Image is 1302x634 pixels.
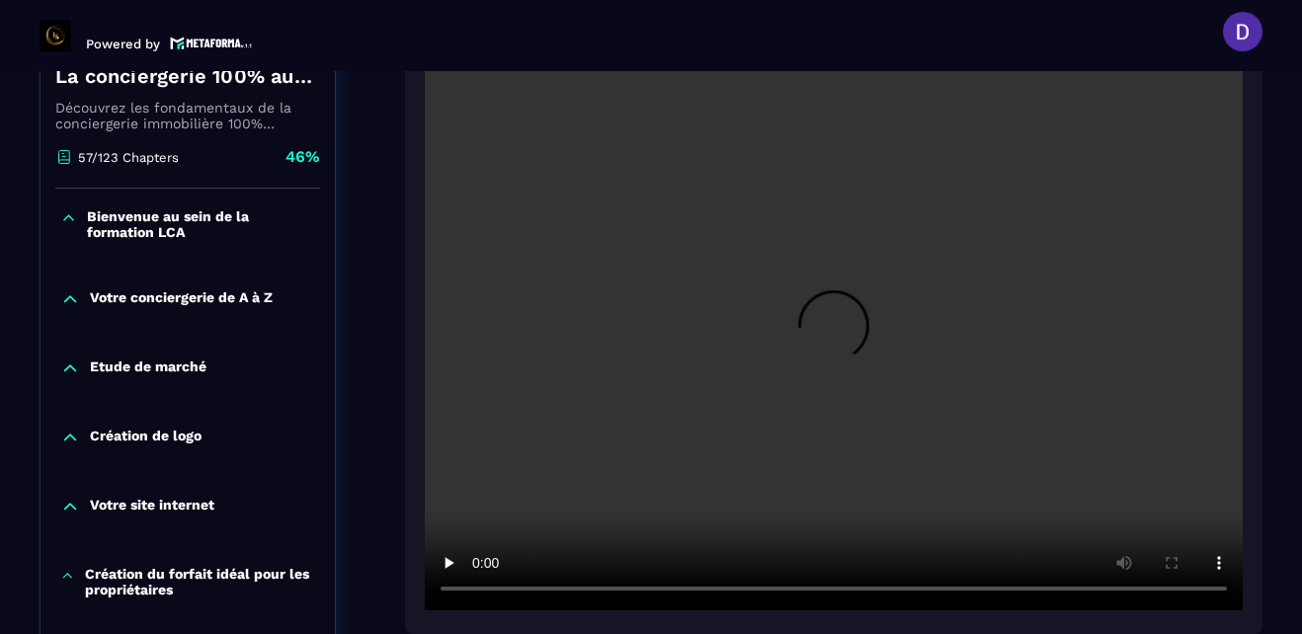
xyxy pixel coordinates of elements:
[90,289,273,309] p: Votre conciergerie de A à Z
[170,35,253,51] img: logo
[40,20,71,51] img: logo-branding
[86,37,160,51] p: Powered by
[55,100,320,131] p: Découvrez les fondamentaux de la conciergerie immobilière 100% automatisée. Cette formation est c...
[55,62,320,90] h4: La conciergerie 100% automatisée
[90,358,206,378] p: Etude de marché
[78,150,179,165] p: 57/123 Chapters
[87,208,315,240] p: Bienvenue au sein de la formation LCA
[90,497,214,516] p: Votre site internet
[90,428,202,447] p: Création de logo
[285,146,320,168] p: 46%
[85,566,315,597] p: Création du forfait idéal pour les propriétaires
